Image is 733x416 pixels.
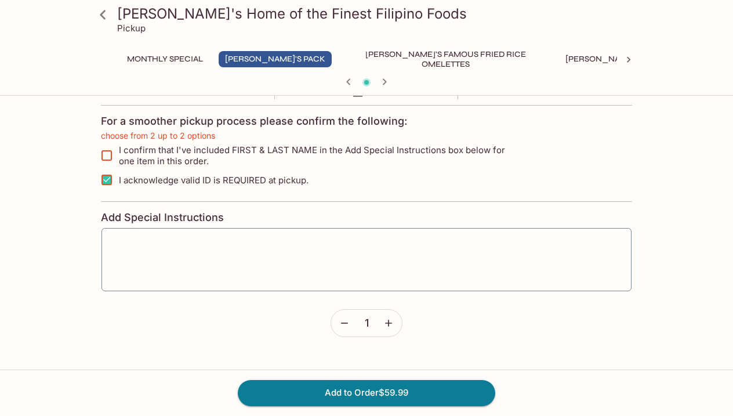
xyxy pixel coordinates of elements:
[101,211,632,224] h4: Add Special Instructions
[101,131,632,140] p: choose from 2 up to 2 options
[119,175,309,186] span: I acknowledge valid ID is REQUIRED at pickup.
[117,5,636,23] h3: [PERSON_NAME]'s Home of the Finest Filipino Foods
[119,144,521,167] span: I confirm that I've included FIRST & LAST NAME in the Add Special Instructions box below for one ...
[238,380,495,406] button: Add to Order$59.99
[101,115,407,128] h4: For a smoother pickup process please confirm the following:
[121,51,209,67] button: Monthly Special
[365,317,369,330] span: 1
[219,51,332,67] button: [PERSON_NAME]'s Pack
[341,51,550,67] button: [PERSON_NAME]'s Famous Fried Rice Omelettes
[117,23,146,34] p: Pickup
[559,51,707,67] button: [PERSON_NAME]'s Mixed Plates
